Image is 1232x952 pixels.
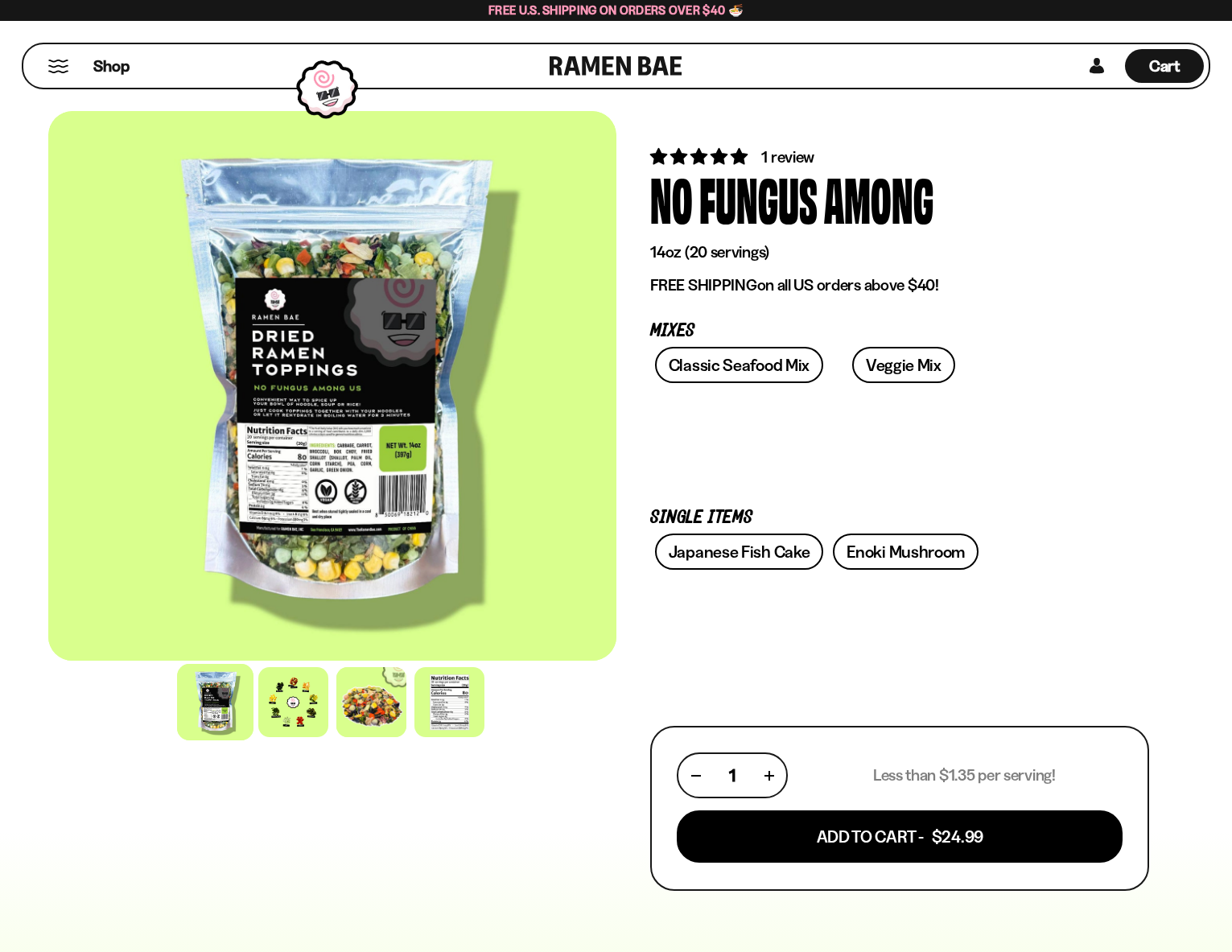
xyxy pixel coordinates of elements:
strong: FREE SHIPPING [650,275,756,295]
a: Classic Seafood Mix [655,347,823,383]
span: 1 [729,765,735,785]
div: Fungus [699,168,818,229]
p: Less than $1.35 per serving! [873,765,1056,785]
span: 1 review [761,147,814,167]
a: Cart [1125,44,1204,88]
p: on all US orders above $40! [650,275,1149,295]
p: Single Items [650,510,1149,525]
button: Mobile Menu Trigger [47,60,69,73]
button: Add To Cart - $24.99 [677,810,1123,863]
span: Cart [1149,56,1180,76]
span: 5.00 stars [650,146,751,167]
a: Enoki Mushroom [833,534,979,570]
p: 14oz (20 servings) [650,242,1149,262]
span: Shop [93,56,130,77]
div: No [650,168,693,229]
span: Free U.S. Shipping on Orders over $40 🍜 [488,2,744,18]
a: Japanese Fish Cake [655,534,824,570]
div: Among [824,168,933,229]
p: Mixes [650,324,1149,339]
a: Veggie Mix [852,347,955,383]
a: Shop [93,49,130,83]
